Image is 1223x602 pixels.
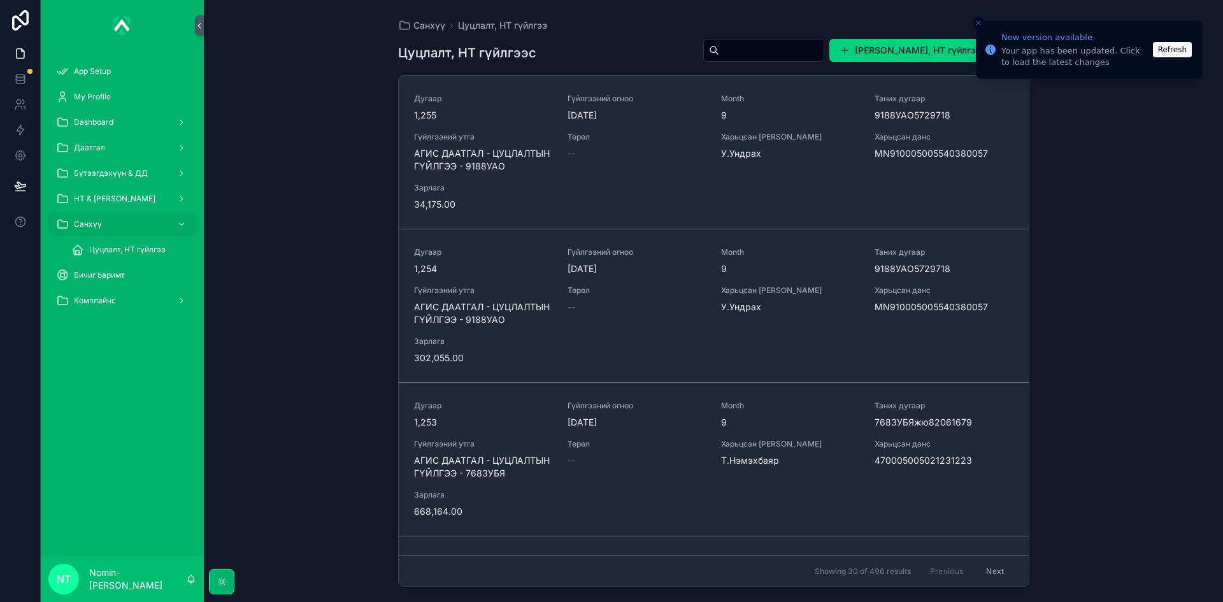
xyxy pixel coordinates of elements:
[458,19,547,32] a: Цуцлалт, НТ гүйлгээ
[875,109,1013,122] span: 9188УАО5729718
[74,66,111,76] span: App Setup
[48,136,196,159] a: Даатгал
[74,194,155,204] span: НТ & [PERSON_NAME]
[721,554,859,564] span: Month
[414,262,552,275] span: 1,254
[568,247,706,257] span: Гүйлгээний огноо
[74,296,116,306] span: Комплайнс
[875,554,1013,564] span: Таних дугаар
[414,132,552,142] span: Гүйлгээний утга
[815,566,911,577] span: Showing 30 of 496 results
[568,416,706,429] span: [DATE]
[568,439,706,449] span: Төрөл
[568,301,575,313] span: --
[875,439,1013,449] span: Харьцсан данс
[414,183,552,193] span: Зарлага
[89,566,186,592] p: Nomin-[PERSON_NAME]
[875,247,1013,257] span: Таних дугаар
[721,147,859,160] span: У.Ундрах
[48,289,196,312] a: Комплайнс
[414,352,552,364] span: 302,055.00
[48,111,196,134] a: Dashboard
[568,285,706,296] span: Төрөл
[414,439,552,449] span: Гүйлгээний утга
[721,285,859,296] span: Харьцсан [PERSON_NAME]
[414,454,552,480] span: АГИС ДААТГАЛ - ЦУЦЛАЛТЫН ГҮЙЛГЭЭ - 7683УБЯ
[398,19,445,32] a: Санхүү
[414,490,552,500] span: Зарлага
[721,262,859,275] span: 9
[48,60,196,83] a: App Setup
[875,454,1013,467] span: 470005005021231223
[48,264,196,287] a: Бичиг баримт
[875,132,1013,142] span: Харьцсан данс
[977,561,1013,581] button: Next
[721,454,859,467] span: Т.Нэмэхбаяр
[721,301,859,313] span: У.Ундрах
[875,401,1013,411] span: Таних дугаар
[875,94,1013,104] span: Таних дугаар
[414,94,552,104] span: Дугаар
[74,270,125,280] span: Бичиг баримт
[568,401,706,411] span: Гүйлгээний огноо
[414,505,552,518] span: 668,164.00
[74,117,113,127] span: Dashboard
[1001,45,1149,68] div: Your app has been updated. Click to load the latest changes
[74,92,111,102] span: My Profile
[568,262,706,275] span: [DATE]
[89,245,166,255] span: Цуцлалт, НТ гүйлгээ
[113,15,131,36] img: App logo
[721,439,859,449] span: Харьцсан [PERSON_NAME]
[48,213,196,236] a: Санхүү
[399,229,1029,382] a: Дугаар1,254Гүйлгээний огноо[DATE]Month9Таних дугаар9188УАО5729718Гүйлгээний утгаАГИС ДААТГАЛ - ЦУ...
[568,132,706,142] span: Төрөл
[48,187,196,210] a: НТ & [PERSON_NAME]
[568,147,575,160] span: --
[414,247,552,257] span: Дугаар
[74,168,148,178] span: Бүтээгдэхүүн & ДД
[64,238,196,261] a: Цуцлалт, НТ гүйлгээ
[399,382,1029,536] a: Дугаар1,253Гүйлгээний огноо[DATE]Month9Таних дугаар7683УБЯжю82061679Гүйлгээний утгаАГИС ДААТГАЛ -...
[74,143,105,153] span: Даатгал
[41,51,204,329] div: scrollable content
[875,416,1013,429] span: 7683УБЯжю82061679
[568,94,706,104] span: Гүйлгээний огноо
[57,571,71,587] span: NT
[875,285,1013,296] span: Харьцсан данс
[568,109,706,122] span: [DATE]
[721,109,859,122] span: 9
[74,219,102,229] span: Санхүү
[875,147,1013,160] span: MN910005005540380057
[829,39,1029,62] button: [PERSON_NAME], НТ гүйлгээ оруулах
[399,76,1029,229] a: Дугаар1,255Гүйлгээний огноо[DATE]Month9Таних дугаар9188УАО5729718Гүйлгээний утгаАГИС ДААТГАЛ - ЦУ...
[972,17,985,29] button: Close toast
[1001,31,1149,44] div: New version available
[721,401,859,411] span: Month
[568,554,706,564] span: Гүйлгээний огноо
[568,454,575,467] span: --
[413,19,445,32] span: Санхүү
[875,301,1013,313] span: MN910005005540380057
[721,247,859,257] span: Month
[414,109,552,122] span: 1,255
[414,198,552,211] span: 34,175.00
[414,554,552,564] span: Дугаар
[414,147,552,173] span: АГИС ДААТГАЛ - ЦУЦЛАЛТЫН ГҮЙЛГЭЭ - 9188УАО
[414,336,552,347] span: Зарлага
[1153,42,1192,57] button: Refresh
[48,85,196,108] a: My Profile
[875,262,1013,275] span: 9188УАО5729718
[398,44,536,62] h1: Цуцлалт, НТ гүйлгээс
[721,132,859,142] span: Харьцсан [PERSON_NAME]
[414,301,552,326] span: АГИС ДААТГАЛ - ЦУЦЛАЛТЫН ГҮЙЛГЭЭ - 9188УАО
[414,401,552,411] span: Дугаар
[414,285,552,296] span: Гүйлгээний утга
[721,94,859,104] span: Month
[414,416,552,429] span: 1,253
[721,416,859,429] span: 9
[48,162,196,185] a: Бүтээгдэхүүн & ДД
